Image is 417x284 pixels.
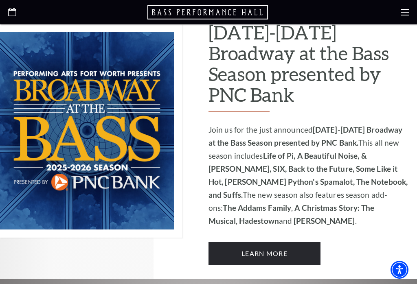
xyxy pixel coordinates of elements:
strong: [DATE]-[DATE] Broadway at the Bass Season presented by PNC Bank. [208,125,402,147]
strong: [PERSON_NAME] [294,216,355,225]
strong: A Christmas Story: The Musical [208,203,375,225]
a: Open this option [147,4,270,20]
p: Join us for the just announced This all new season includes The new season also features season a... [208,123,409,227]
a: Learn More 2025-2026 Broadway at the Bass Season presented by PNC Bank [208,242,320,265]
strong: The Addams Family [223,203,291,212]
strong: Hadestown [239,216,279,225]
div: Accessibility Menu [391,261,408,279]
a: Open this option [8,8,16,17]
strong: Life of Pi, A Beautiful Noise, & [PERSON_NAME], SIX, Back to the Future, Some Like it Hot, [PERSO... [208,151,408,199]
h2: [DATE]-[DATE] Broadway at the Bass Season presented by PNC Bank [208,22,409,112]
